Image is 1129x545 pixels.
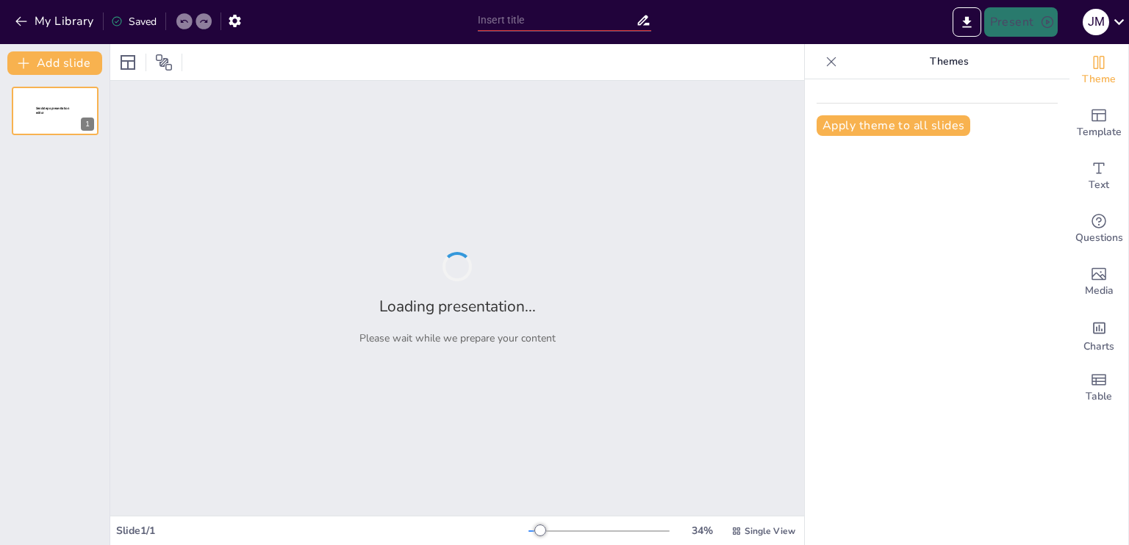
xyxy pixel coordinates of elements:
div: 34 % [684,524,720,538]
span: Charts [1083,339,1114,355]
div: Saved [111,15,157,29]
span: Template [1077,124,1122,140]
div: Change the overall theme [1069,44,1128,97]
span: Single View [745,525,795,537]
div: Add charts and graphs [1069,308,1128,361]
p: Themes [843,44,1055,79]
div: Add ready made slides [1069,97,1128,150]
div: 1 [81,118,94,131]
span: Theme [1082,71,1116,87]
span: Table [1086,389,1112,405]
h2: Loading presentation... [379,296,536,317]
div: Layout [116,51,140,74]
span: Text [1089,177,1109,193]
button: My Library [11,10,100,33]
span: Questions [1075,230,1123,246]
span: Media [1085,283,1114,299]
div: Add text boxes [1069,150,1128,203]
button: J M [1083,7,1109,37]
button: Export to PowerPoint [953,7,981,37]
button: Apply theme to all slides [817,115,970,136]
div: Add images, graphics, shapes or video [1069,256,1128,308]
div: 1 [12,87,98,135]
p: Please wait while we prepare your content [359,331,556,345]
button: Present [984,7,1058,37]
div: Get real-time input from your audience [1069,203,1128,256]
span: Position [155,54,173,71]
div: Slide 1 / 1 [116,524,528,538]
button: Add slide [7,51,102,75]
div: J M [1083,9,1109,35]
span: Sendsteps presentation editor [36,107,69,115]
input: Insert title [478,10,636,31]
div: Add a table [1069,361,1128,414]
